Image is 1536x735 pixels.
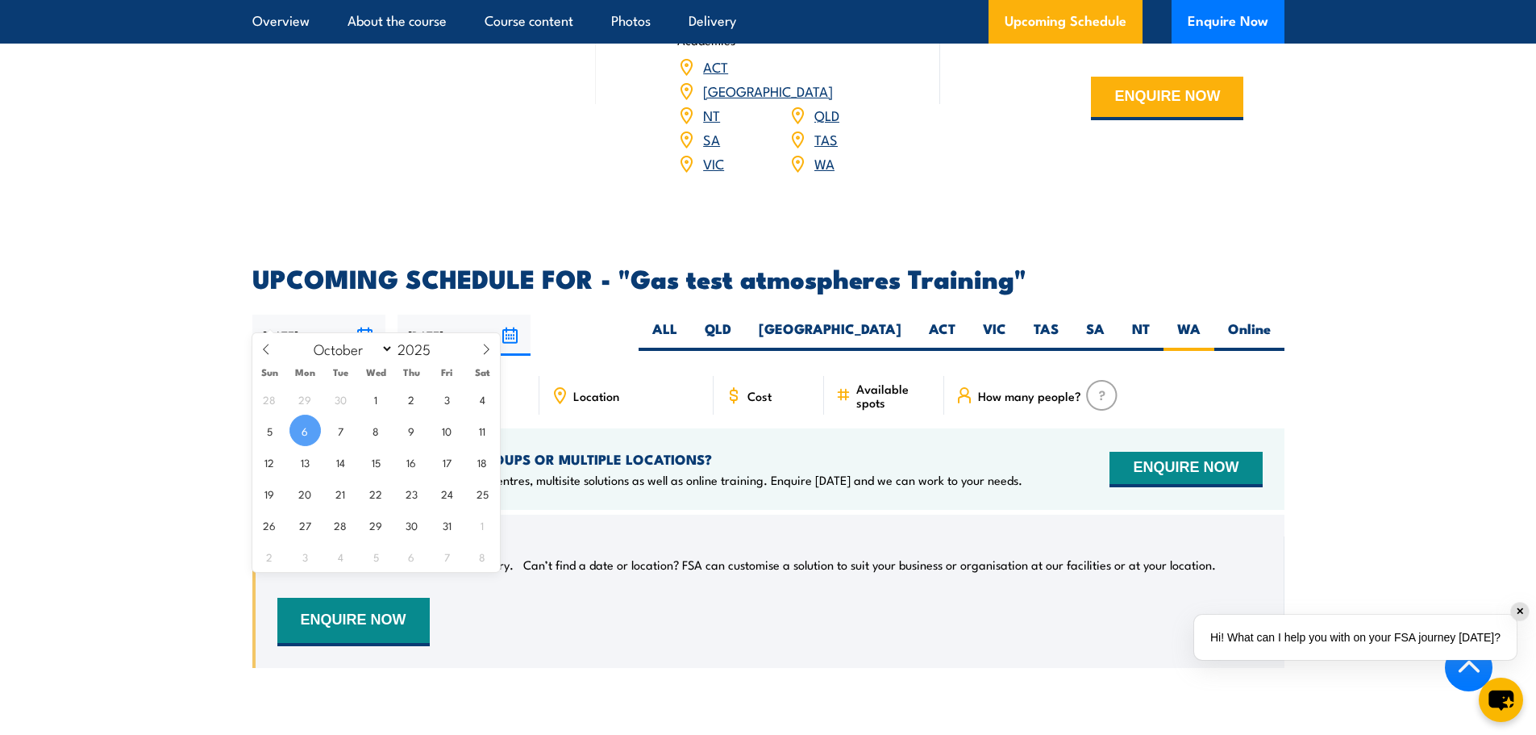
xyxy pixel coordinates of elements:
[573,389,619,403] span: Location
[1118,319,1163,351] label: NT
[289,478,321,509] span: October 20, 2025
[703,81,833,100] a: [GEOGRAPHIC_DATA]
[396,509,427,541] span: October 30, 2025
[360,446,392,478] span: October 15, 2025
[325,541,356,572] span: November 4, 2025
[289,509,321,541] span: October 27, 2025
[467,446,498,478] span: October 18, 2025
[467,478,498,509] span: October 25, 2025
[691,319,745,351] label: QLD
[396,383,427,415] span: October 2, 2025
[396,541,427,572] span: November 6, 2025
[745,319,915,351] label: [GEOGRAPHIC_DATA]
[915,319,969,351] label: ACT
[254,541,285,572] span: November 2, 2025
[254,509,285,541] span: October 26, 2025
[429,367,464,378] span: Fri
[254,446,285,478] span: October 12, 2025
[325,446,356,478] span: October 14, 2025
[287,367,323,378] span: Mon
[325,415,356,446] span: October 7, 2025
[325,509,356,541] span: October 28, 2025
[393,339,447,358] input: Year
[1511,603,1529,620] div: ✕
[396,478,427,509] span: October 23, 2025
[978,389,1081,403] span: How many people?
[396,446,427,478] span: October 16, 2025
[1214,319,1284,351] label: Online
[360,415,392,446] span: October 8, 2025
[277,450,1022,468] h4: NEED TRAINING FOR LARGER GROUPS OR MULTIPLE LOCATIONS?
[431,383,463,415] span: October 3, 2025
[703,153,724,173] a: VIC
[306,338,393,359] select: Month
[464,367,500,378] span: Sat
[289,446,321,478] span: October 13, 2025
[325,383,356,415] span: September 30, 2025
[969,319,1020,351] label: VIC
[467,541,498,572] span: November 8, 2025
[1072,319,1118,351] label: SA
[325,478,356,509] span: October 21, 2025
[360,383,392,415] span: October 1, 2025
[1109,452,1262,487] button: ENQUIRE NOW
[252,367,288,378] span: Sun
[856,382,933,409] span: Available spots
[254,383,285,415] span: September 28, 2025
[277,472,1022,488] p: We offer onsite training, training at our centres, multisite solutions as well as online training...
[252,315,385,356] input: From date
[814,129,838,148] a: TAS
[431,478,463,509] span: October 24, 2025
[360,541,392,572] span: November 5, 2025
[1020,319,1072,351] label: TAS
[431,415,463,446] span: October 10, 2025
[1091,77,1243,120] button: ENQUIRE NOW
[323,367,358,378] span: Tue
[289,541,321,572] span: November 3, 2025
[277,598,430,646] button: ENQUIRE NOW
[360,478,392,509] span: October 22, 2025
[1479,678,1523,722] button: chat-button
[254,478,285,509] span: October 19, 2025
[747,389,772,403] span: Cost
[467,383,498,415] span: October 4, 2025
[703,105,720,124] a: NT
[431,446,463,478] span: October 17, 2025
[703,56,728,76] a: ACT
[431,509,463,541] span: October 31, 2025
[1194,615,1517,660] div: Hi! What can I help you with on your FSA journey [DATE]?
[814,105,839,124] a: QLD
[814,153,835,173] a: WA
[289,383,321,415] span: September 29, 2025
[398,315,531,356] input: To date
[254,415,285,446] span: October 5, 2025
[1163,319,1214,351] label: WA
[639,319,691,351] label: ALL
[431,541,463,572] span: November 7, 2025
[703,129,720,148] a: SA
[393,367,429,378] span: Thu
[396,415,427,446] span: October 9, 2025
[523,557,1216,573] p: Can’t find a date or location? FSA can customise a solution to suit your business or organisation...
[252,266,1284,289] h2: UPCOMING SCHEDULE FOR - "Gas test atmospheres Training"
[360,509,392,541] span: October 29, 2025
[467,415,498,446] span: October 11, 2025
[358,367,393,378] span: Wed
[289,415,321,446] span: October 6, 2025
[467,509,498,541] span: November 1, 2025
